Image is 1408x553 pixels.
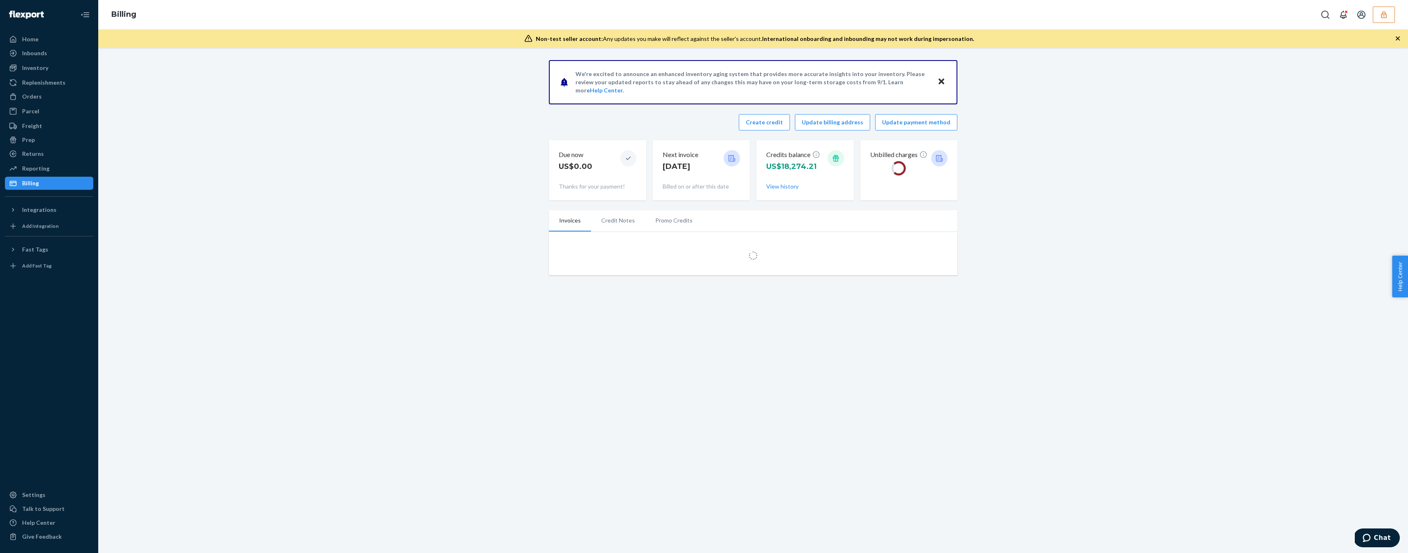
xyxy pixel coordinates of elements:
[870,150,927,160] p: Unbilled charges
[549,210,591,232] li: Invoices
[111,10,136,19] a: Billing
[1335,7,1352,23] button: Open notifications
[22,107,39,115] div: Parcel
[5,133,93,146] a: Prep
[5,530,93,543] button: Give Feedback
[22,150,44,158] div: Returns
[875,114,957,130] button: Update payment method
[22,49,47,57] div: Inbounds
[5,516,93,529] a: Help Center
[22,79,65,87] div: Replenishments
[22,179,39,187] div: Billing
[22,35,38,43] div: Home
[22,262,52,269] div: Add Fast Tag
[5,105,93,118] a: Parcel
[663,161,698,172] p: [DATE]
[766,150,820,160] p: Credits balance
[5,243,93,256] button: Fast Tags
[22,206,56,214] div: Integrations
[22,519,55,527] div: Help Center
[105,3,143,27] ol: breadcrumbs
[5,488,93,501] a: Settings
[22,92,42,101] div: Orders
[22,491,45,499] div: Settings
[766,182,799,191] button: View history
[663,182,740,191] p: Billed on or after this date
[559,182,636,191] p: Thanks for your payment!
[22,122,42,130] div: Freight
[663,150,698,160] p: Next invoice
[5,147,93,160] a: Returns
[559,150,592,160] p: Due now
[1392,256,1408,297] button: Help Center
[1317,7,1334,23] button: Open Search Box
[5,162,93,175] a: Reporting
[5,61,93,74] a: Inventory
[795,114,870,130] button: Update billing address
[1353,7,1370,23] button: Open account menu
[739,114,790,130] button: Create credit
[762,35,974,42] span: International onboarding and inbounding may not work during impersonation.
[575,70,930,94] p: We're excited to announce an enhanced inventory aging system that provides more accurate insights...
[645,210,703,231] li: Promo Credits
[590,87,623,94] a: Help Center
[766,162,817,171] span: US$18,274.21
[9,11,44,19] img: Flexport logo
[536,35,603,42] span: Non-test seller account:
[5,177,93,190] a: Billing
[936,76,947,88] button: Close
[5,90,93,103] a: Orders
[5,203,93,216] button: Integrations
[5,119,93,133] a: Freight
[22,136,35,144] div: Prep
[1355,528,1400,549] iframe: Opens a widget where you can chat to one of our agents
[536,35,974,43] div: Any updates you make will reflect against the seller's account.
[22,245,48,254] div: Fast Tags
[77,7,93,23] button: Close Navigation
[22,64,48,72] div: Inventory
[559,161,592,172] p: US$0.00
[22,223,59,229] div: Add Integration
[22,505,65,513] div: Talk to Support
[5,259,93,272] a: Add Fast Tag
[5,33,93,46] a: Home
[22,164,50,173] div: Reporting
[591,210,645,231] li: Credit Notes
[5,502,93,515] button: Talk to Support
[22,533,62,541] div: Give Feedback
[5,47,93,60] a: Inbounds
[5,76,93,89] a: Replenishments
[5,220,93,233] a: Add Integration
